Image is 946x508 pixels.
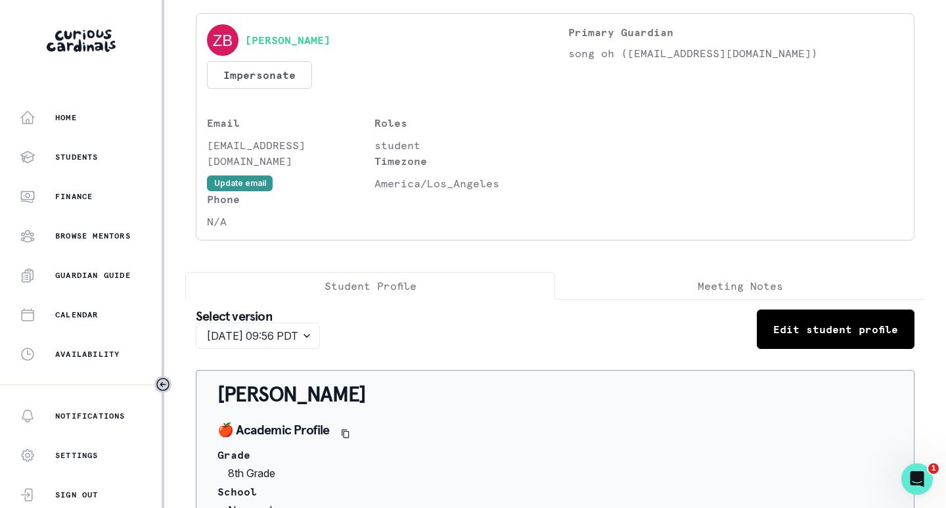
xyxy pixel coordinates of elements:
p: Guardian Guide [55,270,131,281]
p: Phone [207,191,374,207]
p: Availability [55,349,120,359]
button: Copied to clipboard [335,423,356,444]
button: Toggle sidebar [154,376,171,393]
p: 🍎 Academic Profile [217,423,330,439]
span: 1 [928,463,939,474]
p: [PERSON_NAME] [217,381,893,407]
p: N/A [207,214,374,229]
p: Roles [374,115,542,131]
iframe: Intercom live chat [901,463,933,495]
p: Notifications [55,411,125,421]
img: Curious Cardinals Logo [47,30,116,52]
p: Meeting Notes [698,278,783,294]
p: Email [207,115,374,131]
p: Student Profile [325,278,417,294]
p: Select version [196,310,320,323]
img: svg [207,24,238,56]
p: Browse Mentors [55,231,131,241]
p: Grade [217,450,893,460]
p: School [217,486,893,497]
p: song oh ([EMAIL_ADDRESS][DOMAIN_NAME]) [568,45,903,61]
button: Edit student profile [757,310,914,349]
a: [PERSON_NAME] [245,32,330,48]
p: America/Los_Angeles [374,175,542,191]
p: Calendar [55,310,99,320]
p: 8th Grade [217,465,893,481]
button: Impersonate [207,61,312,89]
p: Finance [55,191,93,202]
p: Primary Guardian [568,24,903,40]
p: Home [55,112,77,123]
p: [EMAIL_ADDRESS][DOMAIN_NAME] [207,137,374,169]
p: Sign Out [55,490,99,500]
p: Timezone [374,153,542,169]
p: student [374,137,542,153]
button: Update email [207,175,273,191]
p: Settings [55,450,99,461]
p: Students [55,152,99,162]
